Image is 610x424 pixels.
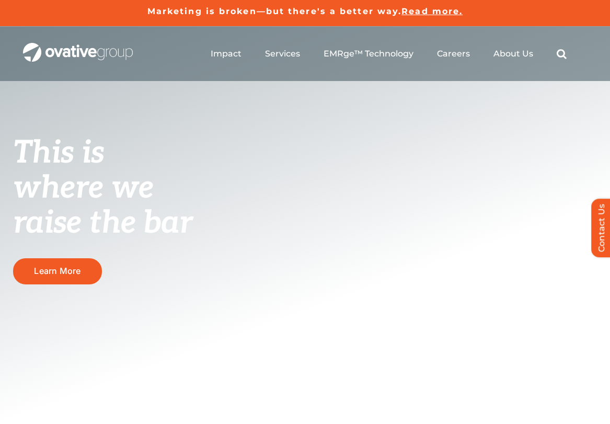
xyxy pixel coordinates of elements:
a: Marketing is broken—but there's a better way. [147,6,402,16]
a: OG_Full_horizontal_WHT [23,42,133,52]
nav: Menu [211,37,567,71]
a: Services [265,49,300,59]
a: Search [557,49,567,59]
a: About Us [493,49,533,59]
span: Learn More [34,266,80,276]
a: Learn More [13,258,102,284]
span: where we raise the bar [13,169,192,242]
a: EMRge™ Technology [324,49,413,59]
span: This is [13,134,104,172]
a: Careers [437,49,470,59]
a: Read more. [401,6,463,16]
a: Impact [211,49,241,59]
